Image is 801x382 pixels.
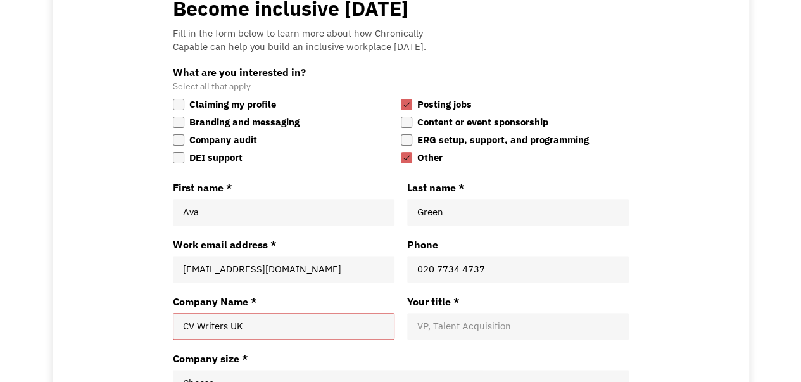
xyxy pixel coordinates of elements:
div: Fill in the form below to learn more about how Chronically Capable can help you build an inclusiv... [173,27,629,53]
label: Work email address * [173,238,394,251]
div: Content or event sponsorship [417,115,548,130]
input: +1-999-999-9999 [417,263,619,276]
div: Select all that apply [173,81,629,92]
input: Last name * [417,206,619,219]
div: Company audit [189,132,257,148]
div: Posting jobs [417,97,472,112]
div: Company size * [173,352,629,365]
label: First name * [173,181,394,194]
input: Company Name * [183,320,384,333]
label: Last name * [407,181,629,194]
label: Company Name * [173,295,394,308]
input: Your title * [417,320,619,333]
div: What are you interested in? [173,66,629,79]
div: ERG setup, support, and programming [417,132,589,148]
div: Branding and messaging [189,115,300,130]
div: Claiming my profile [189,97,276,112]
label: Phone [407,238,629,251]
div: DEI support [189,150,243,166]
label: Your title * [407,295,629,308]
input: Work email address * [183,263,384,276]
div: Other [417,150,443,165]
input: First name * [183,206,384,219]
